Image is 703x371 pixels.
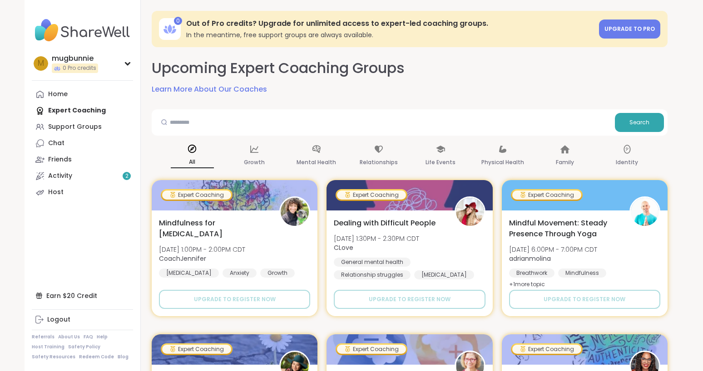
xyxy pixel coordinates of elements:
h3: In the meantime, free support groups are always available. [186,30,594,39]
span: Upgrade to register now [194,295,276,303]
button: Upgrade to register now [159,290,310,309]
span: Mindfulness for [MEDICAL_DATA] [159,218,269,239]
a: Upgrade to Pro [599,20,660,39]
span: 2 [125,172,129,180]
div: Breathwork [509,268,554,278]
a: Home [32,86,133,103]
div: Activity [48,171,72,181]
p: Identity [616,157,638,168]
a: Logout [32,312,133,328]
div: Chat [48,139,64,148]
a: Blog [118,354,129,360]
div: Relationship struggles [334,270,411,279]
a: FAQ [84,334,93,340]
p: All [171,156,214,168]
b: CoachJennifer [159,254,206,263]
img: CLove [456,198,484,226]
a: Chat [32,135,133,151]
img: CoachJennifer [281,198,309,226]
button: Search [615,113,664,132]
span: 0 Pro credits [63,64,96,72]
div: Friends [48,155,72,164]
span: [DATE] 6:00PM - 7:00PM CDT [509,245,597,254]
p: Family [556,157,574,168]
b: adrianmolina [509,254,551,263]
span: Dealing with Difficult People [334,218,436,229]
a: About Us [58,334,80,340]
h2: Upcoming Expert Coaching Groups [152,58,405,78]
b: CLove [334,243,353,252]
a: Redeem Code [79,354,114,360]
a: Referrals [32,334,54,340]
p: Physical Health [481,157,524,168]
div: Growth [260,268,295,278]
span: [DATE] 1:30PM - 2:30PM CDT [334,234,419,243]
div: Expert Coaching [512,190,581,200]
div: Logout [47,315,70,324]
span: m [38,58,44,69]
a: Activity2 [32,168,133,184]
div: Mindfulness [558,268,606,278]
img: adrianmolina [631,198,659,226]
div: mugbunnie [52,54,98,63]
div: Support Groups [48,122,102,132]
span: Upgrade to Pro [604,25,655,33]
a: Host [32,184,133,200]
span: Upgrade to register now [369,295,451,303]
div: Expert Coaching [337,190,406,200]
button: Upgrade to register now [334,290,485,309]
p: Relationships [360,157,398,168]
span: Mindful Movement: Steady Presence Through Yoga [509,218,619,239]
div: Expert Coaching [337,345,406,354]
a: Friends [32,151,133,168]
a: Help [97,334,108,340]
div: Earn $20 Credit [32,288,133,304]
button: Upgrade to register now [509,290,660,309]
div: [MEDICAL_DATA] [159,268,219,278]
p: Growth [244,157,265,168]
span: Upgrade to register now [544,295,625,303]
div: Expert Coaching [512,345,581,354]
img: ShareWell Nav Logo [32,15,133,46]
h3: Out of Pro credits? Upgrade for unlimited access to expert-led coaching groups. [186,19,594,29]
div: Home [48,90,68,99]
a: Safety Resources [32,354,75,360]
div: Expert Coaching [162,345,231,354]
div: 0 [174,17,182,25]
a: Safety Policy [68,344,100,350]
a: Support Groups [32,119,133,135]
p: Life Events [426,157,455,168]
div: Expert Coaching [162,190,231,200]
div: Anxiety [223,268,257,278]
div: [MEDICAL_DATA] [414,270,474,279]
p: Mental Health [297,157,336,168]
a: Host Training [32,344,64,350]
span: [DATE] 1:00PM - 2:00PM CDT [159,245,245,254]
div: Host [48,188,64,197]
span: Search [629,118,649,127]
div: General mental health [334,258,411,267]
a: Learn More About Our Coaches [152,84,267,95]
